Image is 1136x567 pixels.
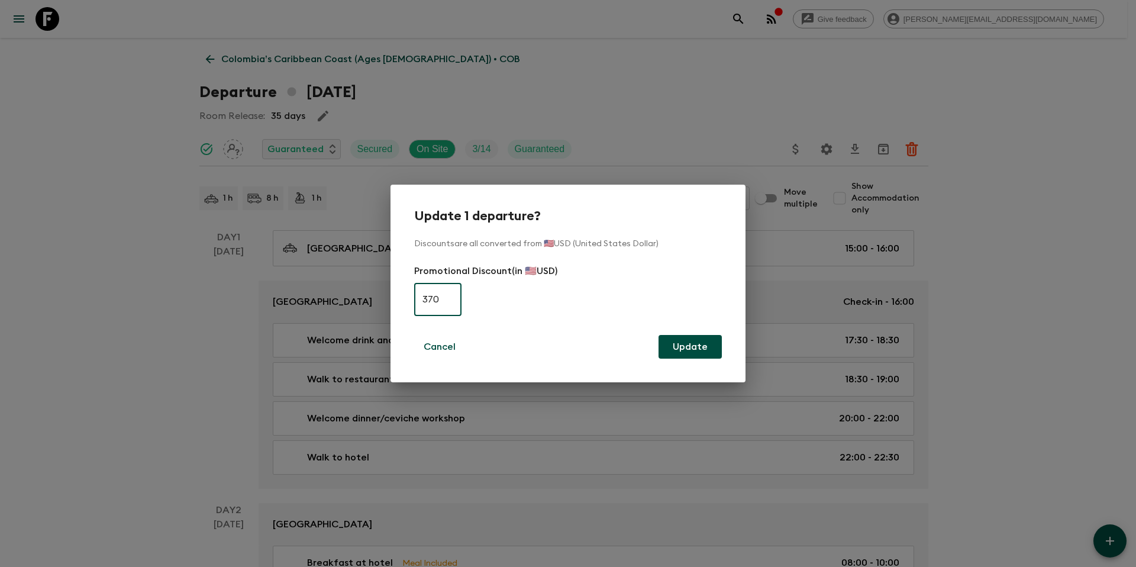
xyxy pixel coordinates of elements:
h2: Update 1 departure? [414,208,722,224]
p: Discounts are all converted from 🇺🇸USD (United States Dollar) [414,238,722,250]
button: Cancel [414,335,465,359]
p: Cancel [424,340,456,354]
p: Promotional Discount (in 🇺🇸USD) [414,264,722,278]
button: Update [659,335,722,359]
